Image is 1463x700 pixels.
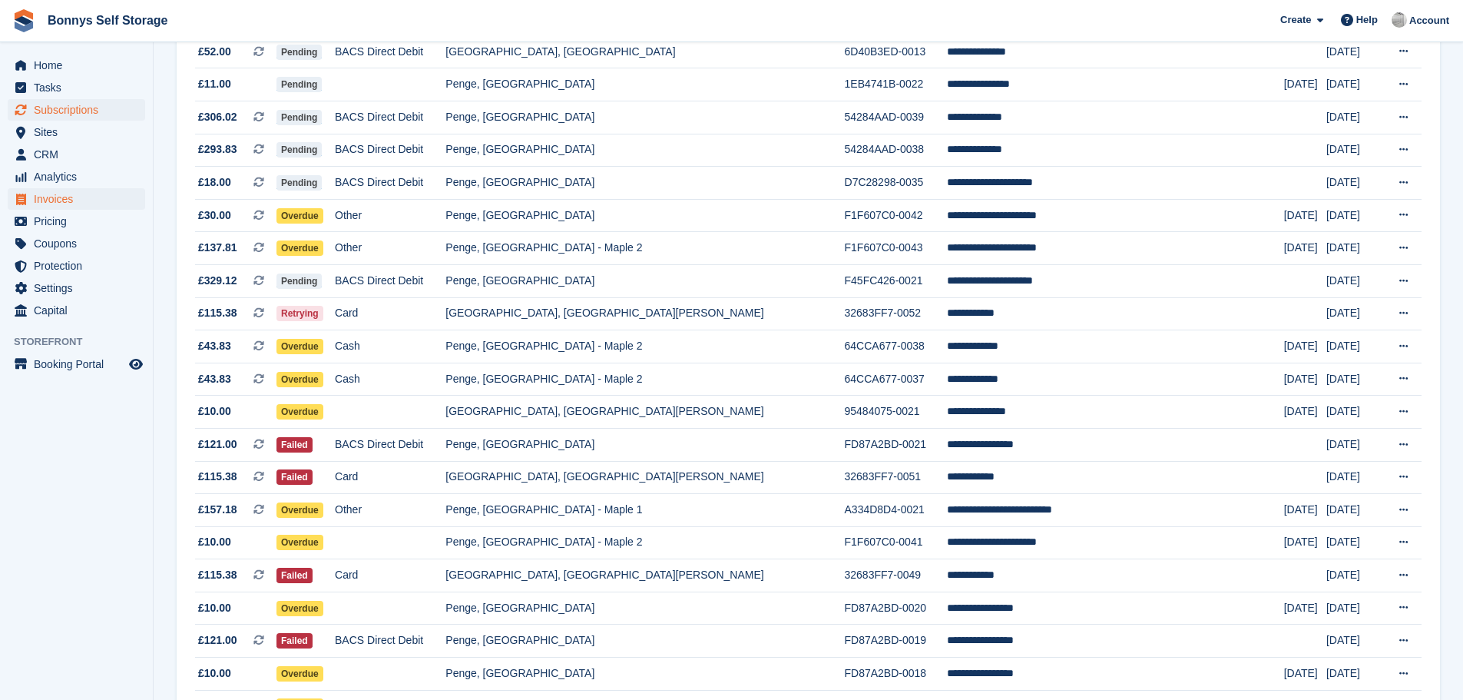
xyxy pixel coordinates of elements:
[845,297,948,330] td: 32683FF7-0052
[335,232,445,265] td: Other
[335,167,445,200] td: BACS Direct Debit
[14,334,153,350] span: Storefront
[276,110,322,125] span: Pending
[445,134,844,167] td: Penge, [GEOGRAPHIC_DATA]
[8,277,145,299] a: menu
[445,167,844,200] td: Penge, [GEOGRAPHIC_DATA]
[8,255,145,277] a: menu
[276,568,313,583] span: Failed
[198,469,237,485] span: £115.38
[445,297,844,330] td: [GEOGRAPHIC_DATA], [GEOGRAPHIC_DATA][PERSON_NAME]
[8,121,145,143] a: menu
[845,232,948,265] td: F1F607C0-0043
[1326,396,1382,429] td: [DATE]
[8,77,145,98] a: menu
[335,559,445,592] td: Card
[276,666,323,682] span: Overdue
[34,211,126,232] span: Pricing
[845,101,948,134] td: 54284AAD-0039
[1326,526,1382,559] td: [DATE]
[335,461,445,494] td: Card
[276,306,323,321] span: Retrying
[845,461,948,494] td: 32683FF7-0051
[845,396,948,429] td: 95484075-0021
[445,68,844,101] td: Penge, [GEOGRAPHIC_DATA]
[335,199,445,232] td: Other
[445,232,844,265] td: Penge, [GEOGRAPHIC_DATA] - Maple 2
[1284,232,1326,265] td: [DATE]
[445,264,844,297] td: Penge, [GEOGRAPHIC_DATA]
[845,625,948,658] td: FD87A2BD-0019
[276,633,313,649] span: Failed
[1284,68,1326,101] td: [DATE]
[1284,494,1326,527] td: [DATE]
[8,300,145,321] a: menu
[335,625,445,658] td: BACS Direct Debit
[8,233,145,254] a: menu
[845,199,948,232] td: F1F607C0-0042
[1392,12,1407,28] img: James Bonny
[1326,199,1382,232] td: [DATE]
[445,101,844,134] td: Penge, [GEOGRAPHIC_DATA]
[34,77,126,98] span: Tasks
[198,305,237,321] span: £115.38
[8,55,145,76] a: menu
[1280,12,1311,28] span: Create
[8,166,145,187] a: menu
[198,76,231,92] span: £11.00
[335,35,445,68] td: BACS Direct Debit
[1284,658,1326,691] td: [DATE]
[845,35,948,68] td: 6D40B3ED-0013
[276,437,313,453] span: Failed
[335,363,445,396] td: Cash
[1326,330,1382,363] td: [DATE]
[845,559,948,592] td: 32683FF7-0049
[1284,396,1326,429] td: [DATE]
[1356,12,1378,28] span: Help
[276,175,322,191] span: Pending
[276,274,322,289] span: Pending
[445,494,844,527] td: Penge, [GEOGRAPHIC_DATA] - Maple 1
[445,592,844,625] td: Penge, [GEOGRAPHIC_DATA]
[34,166,126,187] span: Analytics
[34,300,126,321] span: Capital
[445,461,844,494] td: [GEOGRAPHIC_DATA], [GEOGRAPHIC_DATA][PERSON_NAME]
[41,8,174,33] a: Bonnys Self Storage
[845,363,948,396] td: 64CCA677-0037
[34,188,126,210] span: Invoices
[1284,330,1326,363] td: [DATE]
[276,601,323,616] span: Overdue
[198,534,231,550] span: £10.00
[8,99,145,121] a: menu
[1326,35,1382,68] td: [DATE]
[34,255,126,277] span: Protection
[845,428,948,461] td: FD87A2BD-0021
[1284,199,1326,232] td: [DATE]
[12,9,35,32] img: stora-icon-8386f47178a22dfd0bd8f6a31ec36ba5ce8667c1dd55bd0f319d3a0aa187defe.svg
[1326,658,1382,691] td: [DATE]
[198,371,231,387] span: £43.83
[276,142,322,158] span: Pending
[1284,526,1326,559] td: [DATE]
[845,134,948,167] td: 54284AAD-0038
[198,141,237,158] span: £293.83
[1284,363,1326,396] td: [DATE]
[198,436,237,453] span: £121.00
[198,338,231,354] span: £43.83
[1326,494,1382,527] td: [DATE]
[1326,363,1382,396] td: [DATE]
[198,567,237,583] span: £115.38
[1284,592,1326,625] td: [DATE]
[276,77,322,92] span: Pending
[1326,264,1382,297] td: [DATE]
[8,211,145,232] a: menu
[445,363,844,396] td: Penge, [GEOGRAPHIC_DATA] - Maple 2
[276,241,323,256] span: Overdue
[1326,625,1382,658] td: [DATE]
[335,494,445,527] td: Other
[1326,461,1382,494] td: [DATE]
[1326,232,1382,265] td: [DATE]
[198,44,231,60] span: £52.00
[1326,101,1382,134] td: [DATE]
[445,330,844,363] td: Penge, [GEOGRAPHIC_DATA] - Maple 2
